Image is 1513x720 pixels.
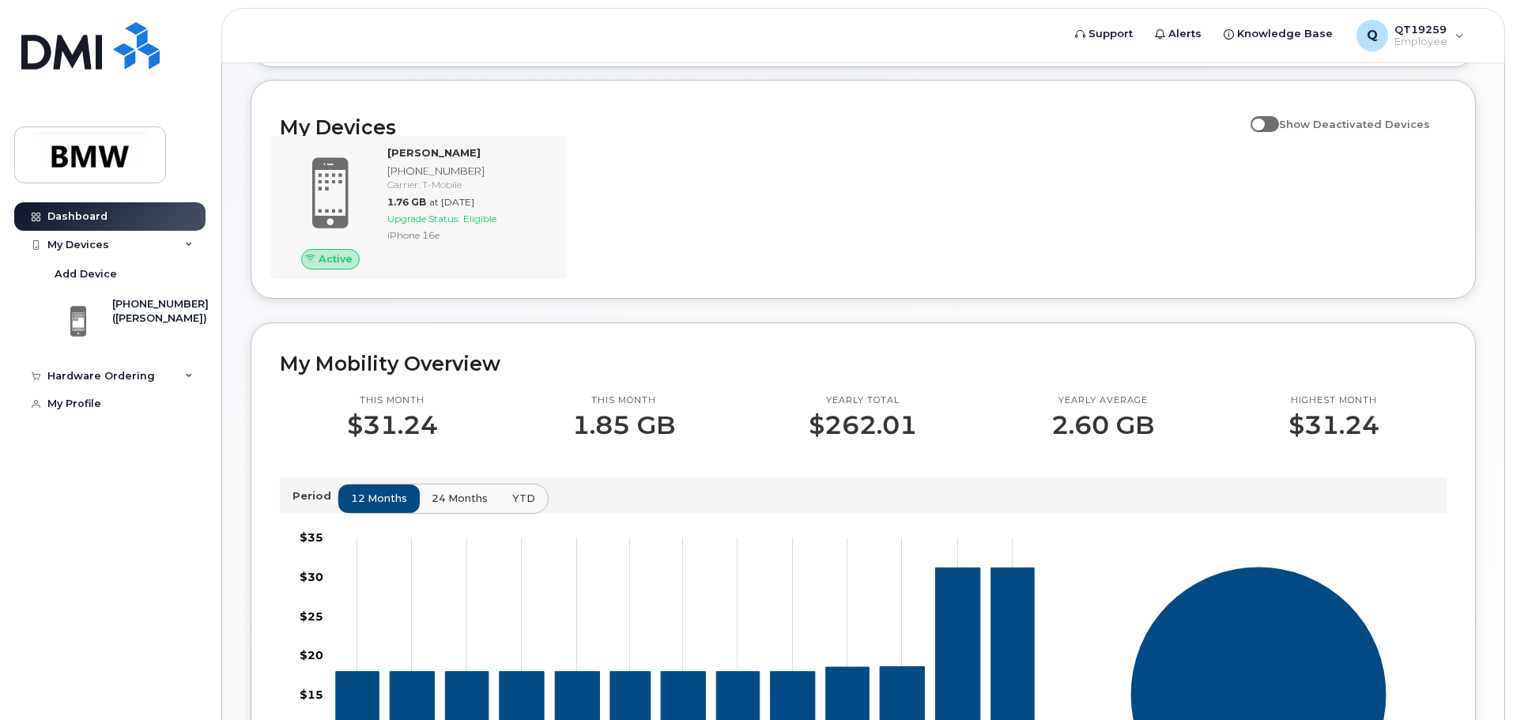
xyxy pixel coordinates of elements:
[1168,26,1202,42] span: Alerts
[1444,651,1501,708] iframe: Messenger Launcher
[1289,411,1379,439] p: $31.24
[387,164,551,179] div: [PHONE_NUMBER]
[1367,26,1378,45] span: Q
[463,213,496,224] span: Eligible
[1144,18,1213,50] a: Alerts
[1289,394,1379,407] p: Highest month
[387,146,481,159] strong: [PERSON_NAME]
[319,251,353,266] span: Active
[300,688,323,702] tspan: $15
[1394,36,1447,48] span: Employee
[1213,18,1344,50] a: Knowledge Base
[387,196,426,208] span: 1.76 GB
[280,145,557,269] a: Active[PERSON_NAME][PHONE_NUMBER]Carrier: T-Mobile1.76 GBat [DATE]Upgrade Status:EligibleiPhone 16e
[432,491,488,506] span: 24 months
[809,411,917,439] p: $262.01
[300,530,323,545] tspan: $35
[300,609,323,624] tspan: $25
[1251,109,1263,122] input: Show Deactivated Devices
[280,115,1243,139] h2: My Devices
[1237,26,1333,42] span: Knowledge Base
[1064,18,1144,50] a: Support
[1345,20,1475,51] div: QT19259
[280,352,1447,375] h2: My Mobility Overview
[572,394,675,407] p: This month
[429,196,474,208] span: at [DATE]
[512,491,535,506] span: YTD
[300,570,323,584] tspan: $30
[1051,411,1154,439] p: 2.60 GB
[809,394,917,407] p: Yearly total
[387,228,551,242] div: iPhone 16e
[572,411,675,439] p: 1.85 GB
[1279,118,1430,130] span: Show Deactivated Devices
[387,213,460,224] span: Upgrade Status:
[347,394,438,407] p: This month
[300,649,323,663] tspan: $20
[1394,23,1447,36] span: QT19259
[1051,394,1154,407] p: Yearly average
[347,411,438,439] p: $31.24
[292,488,338,503] p: Period
[387,178,551,191] div: Carrier: T-Mobile
[1089,26,1133,42] span: Support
